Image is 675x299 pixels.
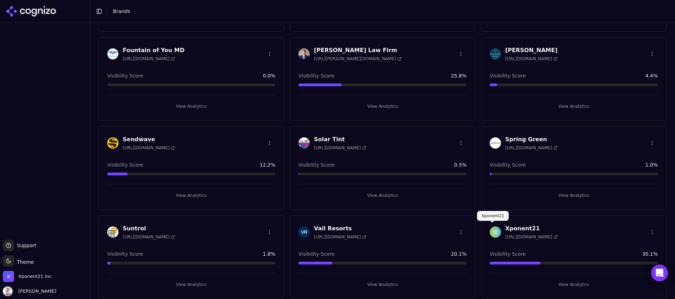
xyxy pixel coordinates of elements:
button: View Analytics [107,101,275,112]
span: Visibility Score [298,72,334,79]
span: [URL][PERSON_NAME][DOMAIN_NAME] [314,56,401,62]
span: Visibility Score [298,250,334,257]
span: 12.2 % [260,161,275,168]
span: [URL][DOMAIN_NAME] [505,145,558,151]
button: View Analytics [298,101,467,112]
span: Xponent21 Inc [18,273,52,280]
img: Fountain of You MD [107,48,118,60]
button: Open user button [3,286,56,296]
span: Visibility Score [490,161,526,168]
img: Sendwave [107,137,118,149]
h3: Xponent21 [505,224,558,233]
img: McKinley Irvin [490,48,501,60]
span: [PERSON_NAME] [15,288,56,294]
span: [URL][DOMAIN_NAME] [314,145,366,151]
span: Visibility Score [107,72,143,79]
span: Visibility Score [298,161,334,168]
span: [URL][DOMAIN_NAME] [505,56,558,62]
span: 30.1 % [642,250,658,257]
span: 25.8 % [451,72,467,79]
h3: Suntrol [123,224,175,233]
h3: [PERSON_NAME] Law Firm [314,46,401,55]
button: View Analytics [490,101,658,112]
h3: Fountain of You MD [123,46,185,55]
img: Spring Green [490,137,501,149]
img: Vail Resorts [298,226,310,238]
button: Open organization switcher [3,271,52,282]
button: View Analytics [490,190,658,201]
button: View Analytics [107,190,275,201]
img: Suntrol [107,226,118,238]
span: [URL][DOMAIN_NAME] [314,234,366,240]
h3: Solar Tint [314,135,366,144]
span: 4.4 % [645,72,658,79]
img: Johnston Law Firm [298,48,310,60]
span: [URL][DOMAIN_NAME] [123,56,175,62]
span: 0.0 % [263,72,275,79]
span: Brands [113,8,130,14]
img: Kiryako Sharikas [3,286,13,296]
button: View Analytics [490,279,658,290]
nav: breadcrumb [113,8,655,15]
button: View Analytics [298,279,467,290]
img: Xponent21 Inc [3,271,14,282]
span: Visibility Score [107,250,143,257]
span: Visibility Score [490,250,526,257]
span: 20.1 % [451,250,467,257]
span: 0.5 % [454,161,467,168]
h3: [PERSON_NAME] [505,46,558,55]
h3: Vail Resorts [314,224,366,233]
h3: Spring Green [505,135,558,144]
span: [URL][DOMAIN_NAME] [123,234,175,240]
button: View Analytics [107,279,275,290]
button: View Analytics [298,190,467,201]
div: Open Intercom Messenger [651,264,668,281]
p: Xponent21 [481,213,504,219]
img: Xponent21 [490,226,501,238]
span: Visibility Score [490,72,526,79]
span: 1.8 % [263,250,275,257]
span: 1.0 % [645,161,658,168]
h3: Sendwave [123,135,175,144]
span: Theme [14,259,34,265]
img: Solar Tint [298,137,310,149]
span: [URL][DOMAIN_NAME] [123,145,175,151]
span: [URL][DOMAIN_NAME] [505,234,558,240]
span: Visibility Score [107,161,143,168]
span: Support [14,242,36,249]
